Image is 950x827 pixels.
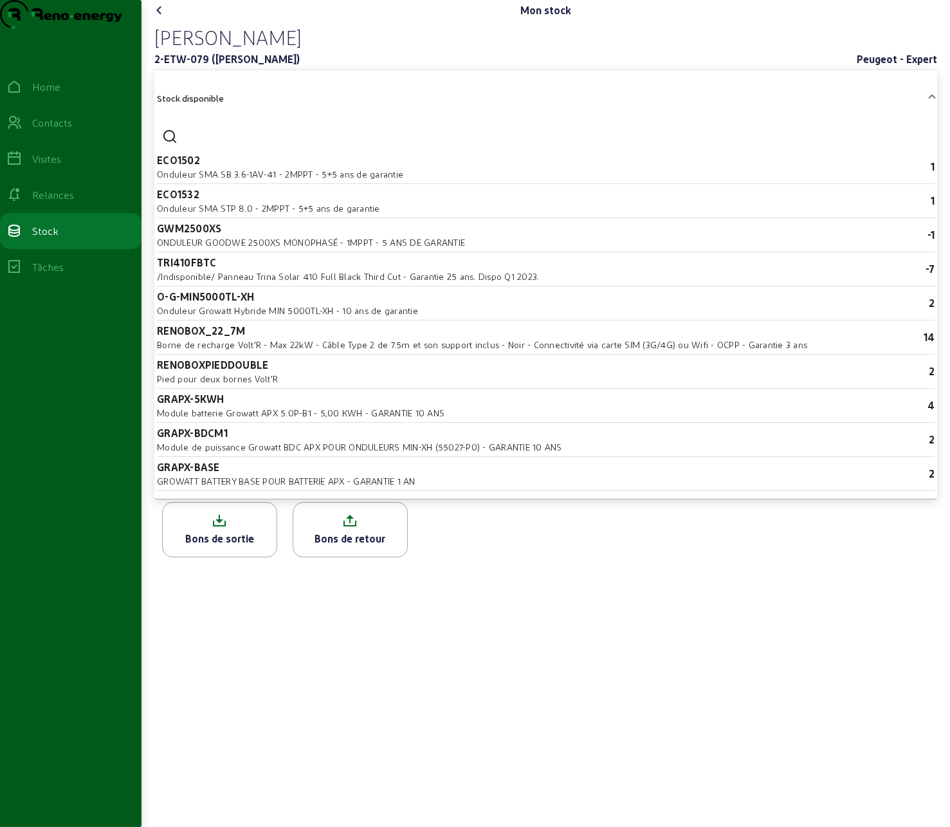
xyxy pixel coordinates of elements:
div: Stock [32,223,59,239]
div: Stock disponible [154,122,937,494]
cam-list-tag: 2 [929,297,935,309]
cam-list-tag: 1 [931,160,935,172]
div: GRAPX-BASE [157,460,416,475]
cam-list-sub-title: ONDULEUR GOODWE 2500XS MONOPHASÉ - 1MPPT - 5 ANS DE GARANTIE [157,237,465,248]
cam-list-sub-title: Module batterie Growatt APX 5.0P-B1 - 5,00 KWH - GARANTIE 10 ANS [157,407,444,418]
div: [PERSON_NAME] [154,26,937,49]
div: RENOBOXPIEDDOUBLE [157,357,278,373]
div: Bons de sortie [163,531,277,546]
cam-list-sub-title: Onduleur Growatt Hybride MIN 5000TL-XH - 10 ans de garantie [157,305,418,316]
div: GRAPX-BDCM1 [157,425,562,441]
div: GRAPX-5KWH [157,391,444,407]
cam-list-tag: 14 [924,331,935,343]
cam-list-tag: 2 [929,467,935,479]
div: ECO1532 [157,187,380,202]
cam-list-tag: -1 [927,228,935,241]
div: Contacts [32,115,72,131]
div: TRI410FBTC [157,255,539,270]
div: O-G-MIN5000TL-XH [157,289,418,304]
cam-list-sub-title: Onduleur SMA SB 3.6-1AV-41 - 2MPPT - 5+5 ans de garantie [157,169,403,180]
cam-list-sub-title: Onduleur SMA STP 8.0 - 2MPPT - 5+5 ans de garantie [157,203,380,214]
cam-list-sub-title: Module de puissance Growatt BDC APX POUR ONDULEURS MIN-XH (55027-P0) - GARANTIE 10 ANS [157,441,562,452]
div: GWM2500XS [157,221,465,236]
cam-list-sub-title: Pied pour deux bornes Volt'R [157,373,278,384]
cam-list-tag: 2 [929,433,935,445]
mat-panel-title: Stock disponible [157,91,919,106]
mat-expansion-panel-header: Stock disponible [154,75,937,122]
cam-list-sub-title: Borne de recharge Volt'R - Max 22kW - Câble Type 2 de 7.5m et son support inclus - Noir - Connect... [157,339,807,350]
cam-list-sub-title: GROWATT BATTERY BASE POUR BATTERIE APX - GARANTIE 1 AN [157,476,416,487]
cam-list-tag: 2 [929,365,935,377]
div: ECO1502 [157,153,403,168]
div: Relances [32,187,74,203]
div: Bons de retour [293,531,407,546]
cam-list-tag: 4 [927,399,935,411]
div: RENOBOX_22_7M [157,323,807,339]
div: Tâches [32,259,64,275]
cam-list-tag: -7 [926,263,935,275]
cam-list-tag: 1 [931,194,935,207]
div: Home [32,79,60,95]
cam-list-sub-title: /Indisponible/ Panneau Trina Solar 410 Full Black Third Cut - Garantie 25 ans. Dispo Q1 2023. [157,271,539,282]
div: Visites [32,151,61,167]
div: Peugeot - Expert [857,51,937,67]
div: Mon stock [520,3,571,18]
div: 2-ETW-079 ([PERSON_NAME]) [154,51,300,67]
